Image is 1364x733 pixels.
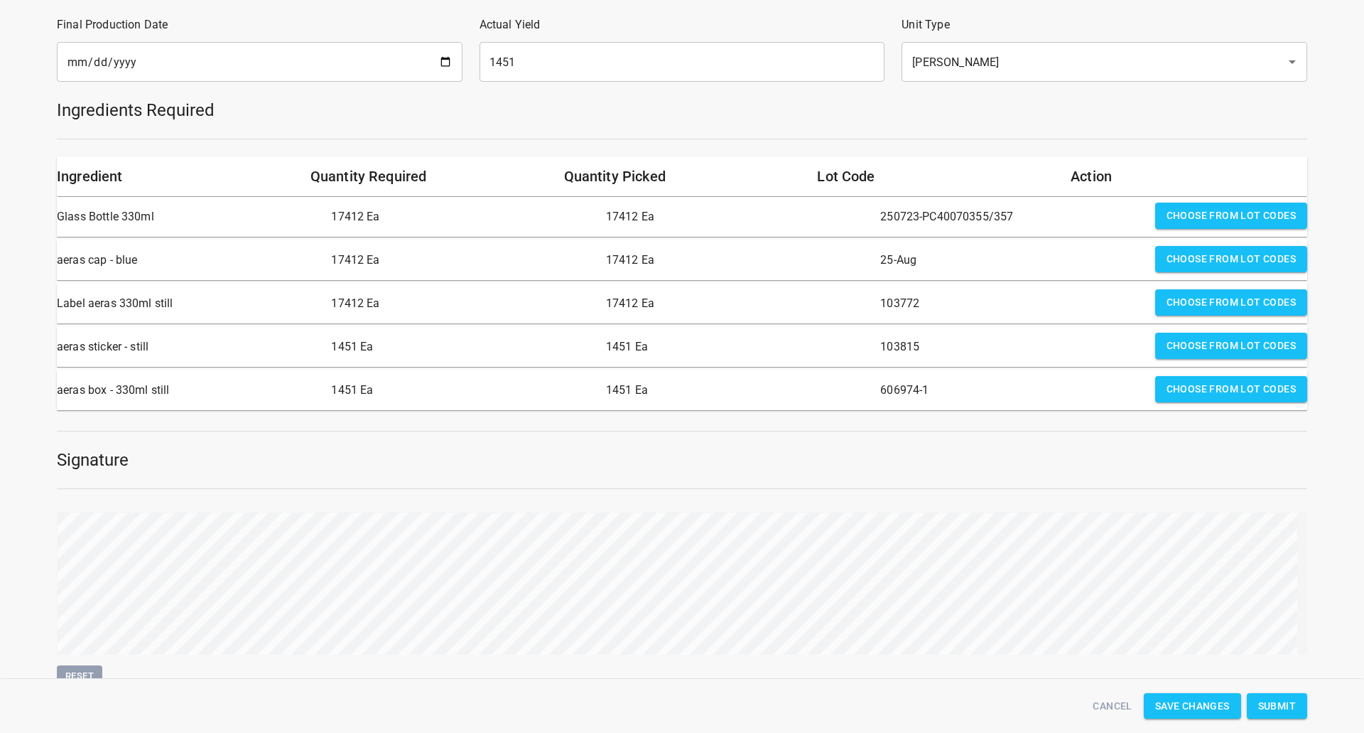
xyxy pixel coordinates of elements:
p: 1451 Ea [331,376,594,405]
span: Submit [1258,697,1296,715]
h5: Signature [57,449,1307,471]
p: aeras cap - blue [57,246,320,274]
h6: Lot Code [817,165,1054,188]
p: Unit Type [902,16,1307,33]
h6: Quantity Picked [564,165,801,188]
span: Reset [64,668,95,685]
span: Choose from lot codes [1167,380,1296,398]
button: Open [1282,52,1302,72]
p: 1451 Ea [606,333,869,361]
button: Reset [57,665,102,687]
button: Choose from lot codes [1155,333,1307,359]
p: 17412 Ea [331,246,594,274]
p: 17412 Ea [606,289,869,318]
p: Final Production Date [57,16,462,33]
p: 17412 Ea [331,203,594,231]
button: Choose from lot codes [1155,376,1307,402]
p: 17412 Ea [606,246,869,274]
p: 606974-1 [880,376,1143,405]
p: 25-Aug [880,246,1143,274]
button: Choose from lot codes [1155,203,1307,229]
button: Cancel [1087,693,1137,719]
p: 250723-PC40070355/357 [880,203,1143,231]
p: 1451 Ea [606,376,869,405]
p: 17412 Ea [331,289,594,318]
h5: Ingredients Required [57,99,1307,122]
button: Choose from lot codes [1155,246,1307,272]
h6: Ingredient [57,165,293,188]
span: Choose from lot codes [1167,294,1296,311]
span: Cancel [1093,697,1132,715]
button: Choose from lot codes [1155,289,1307,316]
p: 103772 [880,289,1143,318]
p: 1451 Ea [331,333,594,361]
span: Choose from lot codes [1167,207,1296,225]
span: Choose from lot codes [1167,337,1296,355]
p: 103815 [880,333,1143,361]
p: 17412 Ea [606,203,869,231]
p: aeras box - 330ml still [57,376,320,405]
h6: Action [1071,165,1307,188]
span: Choose from lot codes [1167,250,1296,268]
p: Actual Yield [480,16,885,33]
p: Glass Bottle 330ml [57,203,320,231]
p: Label aeras 330ml still [57,289,320,318]
h6: Quantity Required [310,165,547,188]
button: Submit [1247,693,1307,719]
span: Save Changes [1155,697,1230,715]
button: Save Changes [1144,693,1241,719]
p: aeras sticker - still [57,333,320,361]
